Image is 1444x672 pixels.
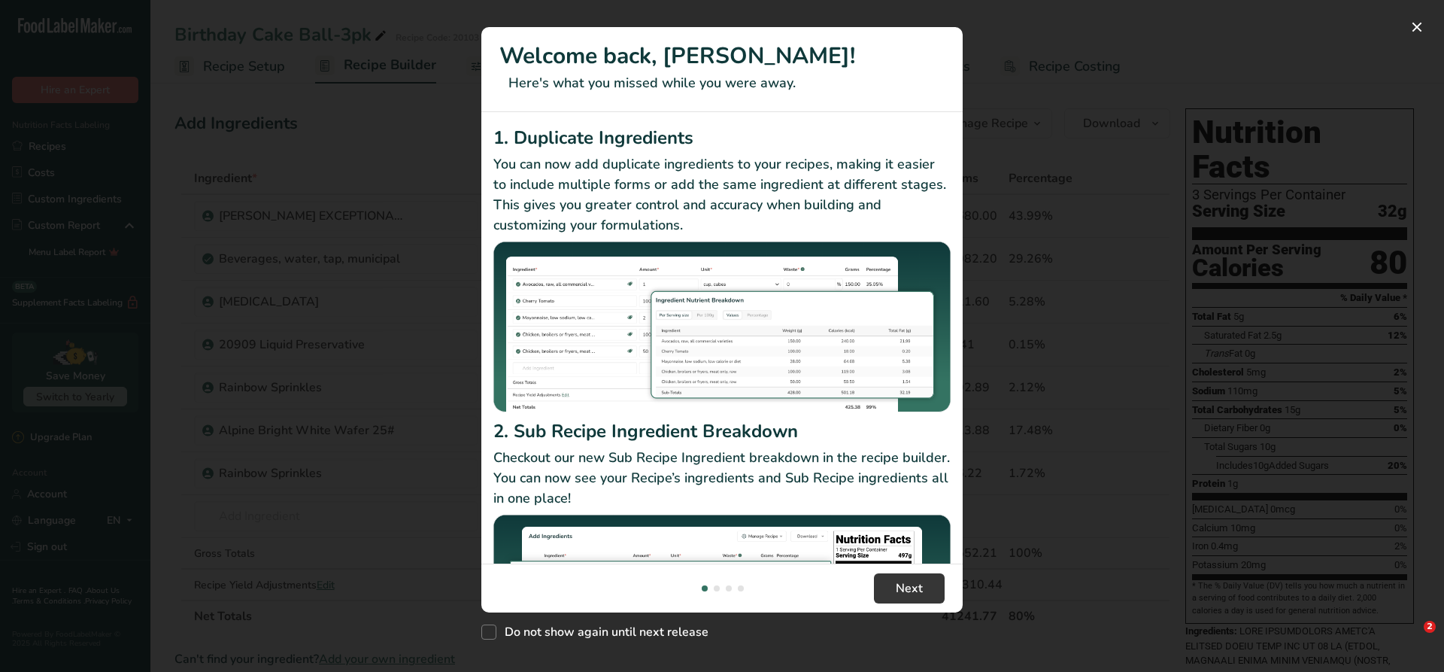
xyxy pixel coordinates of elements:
span: 2 [1424,621,1436,633]
iframe: Intercom live chat [1393,621,1429,657]
p: Here's what you missed while you were away. [499,73,945,93]
h2: 2. Sub Recipe Ingredient Breakdown [493,418,951,445]
button: Next [874,573,945,604]
img: Duplicate Ingredients [493,242,951,412]
p: Checkout our new Sub Recipe Ingredient breakdown in the recipe builder. You can now see your Reci... [493,448,951,509]
p: You can now add duplicate ingredients to your recipes, making it easier to include multiple forms... [493,154,951,236]
h2: 1. Duplicate Ingredients [493,124,951,151]
h1: Welcome back, [PERSON_NAME]! [499,39,945,73]
span: Next [896,579,923,598]
span: Do not show again until next release [496,625,708,640]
